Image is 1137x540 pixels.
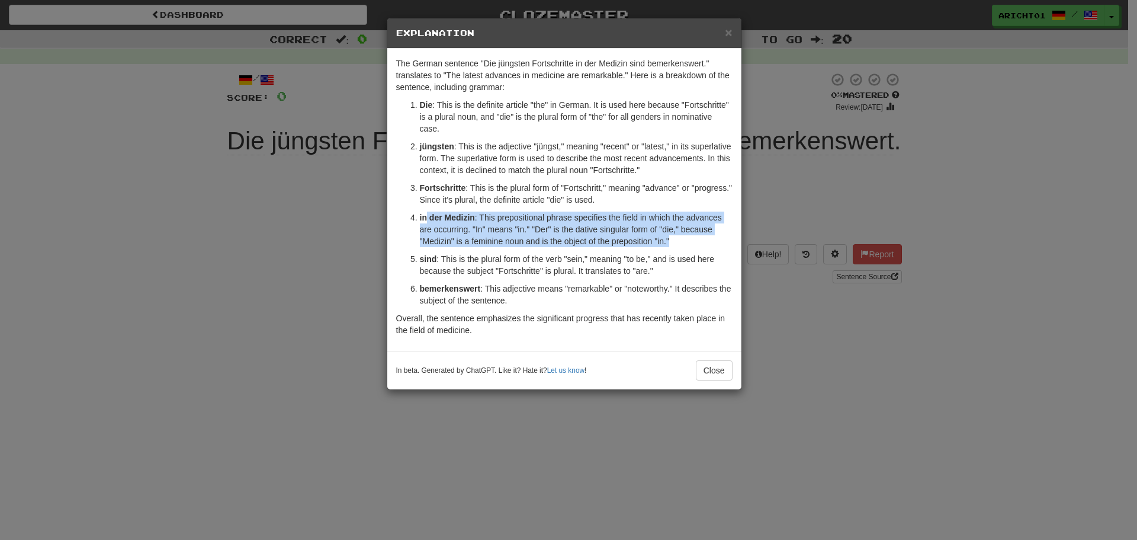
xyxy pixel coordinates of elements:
[725,25,732,39] span: ×
[420,182,733,206] p: : This is the plural form of "Fortschritt," meaning "advance" or "progress." Since it's plural, t...
[725,26,732,39] button: Close
[420,284,481,293] strong: bemerkenswert
[396,366,587,376] small: In beta. Generated by ChatGPT. Like it? Hate it? !
[420,213,475,222] strong: in der Medizin
[420,99,733,135] p: : This is the definite article "the" in German. It is used here because "Fortschritte" is a plura...
[420,253,733,277] p: : This is the plural form of the verb "sein," meaning "to be," and is used here because the subje...
[420,183,466,193] strong: Fortschritte
[396,312,733,336] p: Overall, the sentence emphasizes the significant progress that has recently taken place in the fi...
[420,212,733,247] p: : This prepositional phrase specifies the field in which the advances are occurring. "In" means "...
[420,140,733,176] p: : This is the adjective "jüngst," meaning "recent" or "latest," in its superlative form. The supe...
[420,142,454,151] strong: jüngsten
[420,100,433,110] strong: Die
[420,254,437,264] strong: sind
[696,360,733,381] button: Close
[396,27,733,39] h5: Explanation
[420,283,733,306] p: : This adjective means "remarkable" or "noteworthy." It describes the subject of the sentence.
[547,366,584,375] a: Let us know
[396,57,733,93] p: The German sentence "Die jüngsten Fortschritte in der Medizin sind bemerkenswert." translates to ...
